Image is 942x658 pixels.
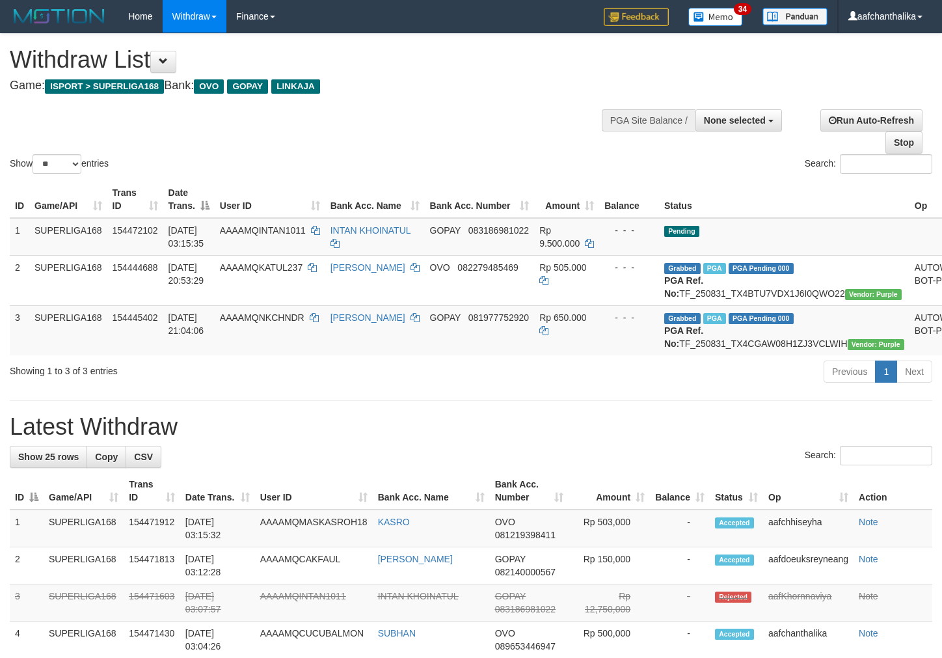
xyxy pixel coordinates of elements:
[848,339,904,350] span: Vendor URL: https://trx4.1velocity.biz
[664,263,701,274] span: Grabbed
[534,181,599,218] th: Amount: activate to sort column ascending
[763,584,854,622] td: aafKhornnaviya
[602,109,695,131] div: PGA Site Balance /
[126,446,161,468] a: CSV
[44,584,124,622] td: SUPERLIGA168
[330,225,410,236] a: INTAN KHOINATUL
[10,255,29,305] td: 2
[163,181,215,218] th: Date Trans.: activate to sort column descending
[373,473,490,510] th: Bank Acc. Name: activate to sort column ascending
[664,275,703,299] b: PGA Ref. No:
[124,584,180,622] td: 154471603
[215,181,325,218] th: User ID: activate to sort column ascending
[688,8,743,26] img: Button%20Memo.svg
[468,225,529,236] span: Copy 083186981022 to clipboard
[539,312,586,323] span: Rp 650.000
[805,446,932,465] label: Search:
[180,510,255,547] td: [DATE] 03:15:32
[29,181,107,218] th: Game/API: activate to sort column ascending
[664,226,699,237] span: Pending
[859,554,878,564] a: Note
[569,510,650,547] td: Rp 503,000
[604,224,654,237] div: - - -
[495,567,556,577] span: Copy 082140000567 to clipboard
[650,510,710,547] td: -
[107,181,163,218] th: Trans ID: activate to sort column ascending
[599,181,659,218] th: Balance
[763,510,854,547] td: aafchhiseyha
[457,262,518,273] span: Copy 082279485469 to clipboard
[113,225,158,236] span: 154472102
[704,115,766,126] span: None selected
[854,473,932,510] th: Action
[659,181,909,218] th: Status
[539,262,586,273] span: Rp 505.000
[650,547,710,584] td: -
[729,263,794,274] span: PGA Pending
[220,225,306,236] span: AAAAMQINTAN1011
[569,547,650,584] td: Rp 150,000
[168,312,204,336] span: [DATE] 21:04:06
[10,359,383,377] div: Showing 1 to 3 of 3 entries
[180,473,255,510] th: Date Trans.: activate to sort column ascending
[859,517,878,527] a: Note
[10,547,44,584] td: 2
[859,628,878,638] a: Note
[330,262,405,273] a: [PERSON_NAME]
[762,8,828,25] img: panduan.png
[18,452,79,462] span: Show 25 rows
[10,154,109,174] label: Show entries
[220,262,303,273] span: AAAAMQKATUL237
[10,584,44,622] td: 3
[468,312,529,323] span: Copy 081977752920 to clipboard
[763,547,854,584] td: aafdoeuksreyneang
[255,547,373,584] td: AAAAMQCAKFAUL
[650,584,710,622] td: -
[95,452,118,462] span: Copy
[715,629,754,640] span: Accepted
[824,361,876,383] a: Previous
[703,263,726,274] span: Marked by aafsoycanthlai
[840,446,932,465] input: Search:
[10,446,87,468] a: Show 25 rows
[29,218,107,256] td: SUPERLIGA168
[330,312,405,323] a: [PERSON_NAME]
[659,255,909,305] td: TF_250831_TX4BTU7VDX1J6I0QWO22
[29,305,107,355] td: SUPERLIGA168
[255,584,373,622] td: AAAAMQINTAN1011
[10,181,29,218] th: ID
[44,547,124,584] td: SUPERLIGA168
[180,547,255,584] td: [DATE] 03:12:28
[10,47,615,73] h1: Withdraw List
[168,262,204,286] span: [DATE] 20:53:29
[495,628,515,638] span: OVO
[378,628,416,638] a: SUBHAN
[10,7,109,26] img: MOTION_logo.png
[539,225,580,249] span: Rp 9.500.000
[134,452,153,462] span: CSV
[840,154,932,174] input: Search:
[220,312,304,323] span: AAAAMQNKCHNDR
[113,312,158,323] span: 154445402
[885,131,922,154] a: Stop
[10,305,29,355] td: 3
[168,225,204,249] span: [DATE] 03:15:35
[271,79,320,94] span: LINKAJA
[664,325,703,349] b: PGA Ref. No:
[87,446,126,468] a: Copy
[569,473,650,510] th: Amount: activate to sort column ascending
[820,109,922,131] a: Run Auto-Refresh
[703,313,726,324] span: Marked by aafchhiseyha
[10,473,44,510] th: ID: activate to sort column descending
[430,262,450,273] span: OVO
[430,225,461,236] span: GOPAY
[194,79,224,94] span: OVO
[715,517,754,528] span: Accepted
[495,604,556,614] span: Copy 083186981022 to clipboard
[425,181,535,218] th: Bank Acc. Number: activate to sort column ascending
[495,517,515,527] span: OVO
[495,641,556,651] span: Copy 089653446947 to clipboard
[845,289,902,300] span: Vendor URL: https://trx4.1velocity.biz
[734,3,751,15] span: 34
[10,218,29,256] td: 1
